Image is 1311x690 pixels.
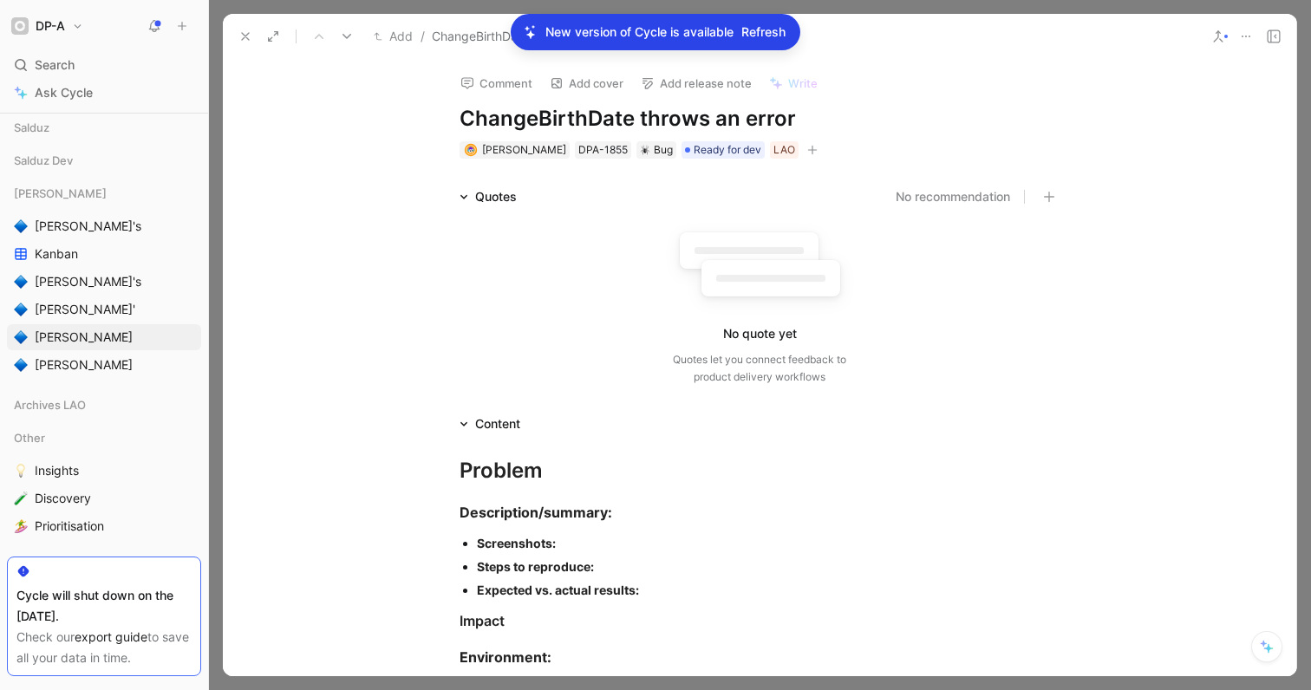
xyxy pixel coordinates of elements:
span: [PERSON_NAME] [35,329,133,346]
a: 🔷[PERSON_NAME] [7,352,201,378]
span: [PERSON_NAME]' [35,301,135,318]
img: DP-A [11,17,29,35]
span: Salduz [14,119,49,136]
div: Impact [460,610,1060,631]
div: 🕷️Bug [636,141,676,159]
div: Problem [460,455,1060,486]
button: Comment [453,71,540,95]
button: 🧪 [10,488,31,509]
button: 🔷 [10,216,31,237]
span: [PERSON_NAME] [482,143,566,156]
button: Add cover [542,71,631,95]
a: 💡Insights [7,458,201,484]
span: [PERSON_NAME] [35,356,133,374]
strong: Environment: [460,648,551,666]
div: Other [7,425,201,451]
button: 🔷 [10,327,31,348]
span: Prioritisation [35,517,104,535]
img: avatar [466,145,475,154]
span: Archives LAO [14,396,86,413]
strong: Expected vs. actual results: [477,583,639,597]
div: Salduz Dev [7,147,201,173]
button: 🔷 [10,355,31,375]
button: No recommendation [896,186,1010,207]
div: Cycle will shut down on the [DATE]. [16,585,192,627]
img: 🕷️ [640,145,650,155]
img: 🔷 [14,219,28,233]
div: [PERSON_NAME]🔷[PERSON_NAME]'sKanban🔷[PERSON_NAME]'s🔷[PERSON_NAME]'🔷[PERSON_NAME]🔷[PERSON_NAME] [7,180,201,378]
span: Insights [35,462,79,479]
a: 🏄‍♀️Prioritisation [7,513,201,539]
div: Search [7,52,201,78]
strong: Description/summary: [460,504,612,521]
a: 🔷[PERSON_NAME] [7,324,201,350]
span: Salduz Dev [14,152,73,169]
div: Content [453,413,527,434]
h1: ChangeBirthDate throws an error [460,105,1060,133]
a: export guide [75,629,147,644]
a: 🔷[PERSON_NAME]'s [7,269,201,295]
div: Ready for dev [682,141,765,159]
span: Search [35,55,75,75]
div: Archives LAO [7,392,201,423]
div: Check our to save all your data in time. [16,627,192,668]
img: 🔷 [14,303,28,316]
div: Quotes [475,186,517,207]
div: LAO [773,141,795,159]
button: Add [369,26,417,47]
img: 🔷 [14,330,28,344]
button: 🔷 [10,299,31,320]
div: [PERSON_NAME] [7,180,201,206]
span: [PERSON_NAME]'s [35,218,141,235]
span: [PERSON_NAME]'s [35,273,141,290]
a: 🔷[PERSON_NAME]'s [7,213,201,239]
div: Salduz [7,114,201,146]
span: ChangeBirthDate throws an error [432,26,618,47]
div: Quotes let you connect feedback to product delivery workflows [673,351,846,386]
div: Archives LAO [7,392,201,418]
a: Ask Cycle [7,80,201,106]
h1: DP-A [36,18,65,34]
span: Other [14,429,45,446]
img: 🏄‍♀️ [14,519,28,533]
div: Salduz Dev [7,147,201,179]
button: Add release note [633,71,760,95]
span: Discovery [35,490,91,507]
span: [PERSON_NAME] [14,185,107,202]
button: Write [761,71,825,95]
span: Ask Cycle [35,82,93,103]
button: Refresh [740,21,786,43]
div: DPA-1855 [578,141,628,159]
div: No quote yet [723,323,797,344]
button: 🔷 [10,271,31,292]
div: Other💡Insights🧪Discovery🏄‍♀️Prioritisation [7,425,201,539]
div: Quotes [453,186,524,207]
span: Kanban [35,245,78,263]
img: 🔷 [14,275,28,289]
img: 🔷 [14,358,28,372]
span: / [421,26,425,47]
button: 💡 [10,460,31,481]
span: Refresh [741,22,786,42]
span: Write [788,75,818,91]
a: Kanban [7,241,201,267]
div: Bug [640,141,673,159]
button: DP-ADP-A [7,14,88,38]
div: Content [475,413,520,434]
p: New version of Cycle is available [545,22,734,42]
strong: Screenshots: [477,536,556,550]
a: 🔷[PERSON_NAME]' [7,296,201,322]
span: Ready for dev [694,141,761,159]
img: 💡 [14,464,28,478]
strong: Steps to reproduce: [477,559,594,574]
a: 🧪Discovery [7,485,201,511]
div: Salduz [7,114,201,140]
img: 🧪 [14,491,28,505]
button: 🏄‍♀️ [10,516,31,537]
